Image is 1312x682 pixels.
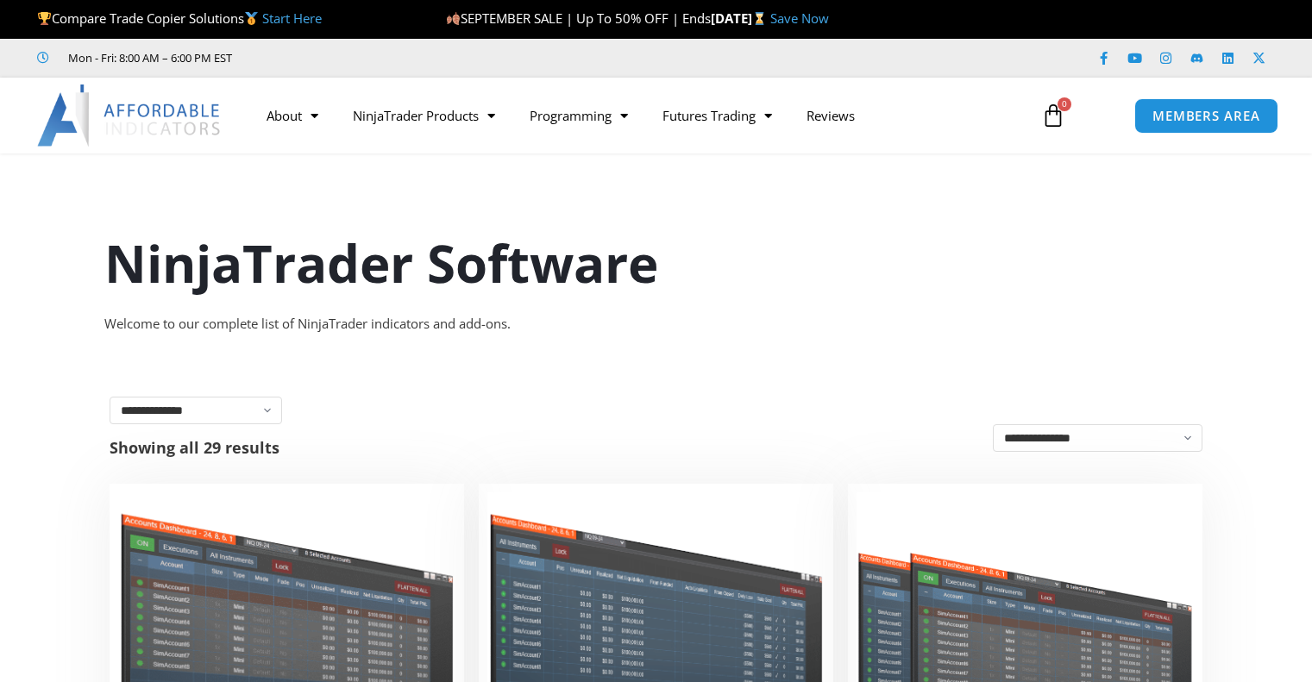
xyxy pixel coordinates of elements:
nav: Menu [249,96,1024,135]
a: About [249,96,336,135]
a: Reviews [789,96,872,135]
img: 🥇 [245,12,258,25]
strong: [DATE] [711,9,770,27]
img: LogoAI | Affordable Indicators – NinjaTrader [37,84,223,147]
img: 🏆 [38,12,51,25]
a: Futures Trading [645,96,789,135]
a: Start Here [262,9,322,27]
span: SEPTEMBER SALE | Up To 50% OFF | Ends [446,9,711,27]
div: Welcome to our complete list of NinjaTrader indicators and add-ons. [104,312,1208,336]
p: Showing all 29 results [110,440,279,455]
span: MEMBERS AREA [1152,109,1260,122]
img: ⌛ [753,12,766,25]
select: Shop order [993,424,1202,452]
img: 🍂 [447,12,460,25]
iframe: Customer reviews powered by Trustpilot [256,49,515,66]
a: Programming [512,96,645,135]
h1: NinjaTrader Software [104,227,1208,299]
span: 0 [1058,97,1071,111]
a: MEMBERS AREA [1134,98,1278,134]
a: 0 [1015,91,1091,141]
span: Compare Trade Copier Solutions [37,9,322,27]
span: Mon - Fri: 8:00 AM – 6:00 PM EST [64,47,232,68]
a: NinjaTrader Products [336,96,512,135]
a: Save Now [770,9,829,27]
